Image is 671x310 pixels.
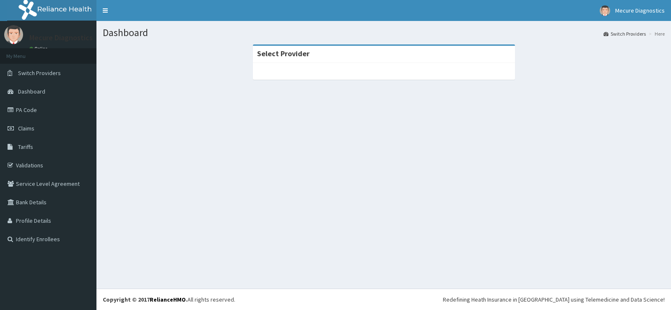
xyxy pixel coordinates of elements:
[600,5,610,16] img: User Image
[257,49,309,58] strong: Select Provider
[150,296,186,303] a: RelianceHMO
[615,7,665,14] span: Mecure Diagnostics
[4,25,23,44] img: User Image
[18,88,45,95] span: Dashboard
[103,296,187,303] strong: Copyright © 2017 .
[18,143,33,151] span: Tariffs
[96,289,671,310] footer: All rights reserved.
[103,27,665,38] h1: Dashboard
[18,125,34,132] span: Claims
[603,30,646,37] a: Switch Providers
[647,30,665,37] li: Here
[443,295,665,304] div: Redefining Heath Insurance in [GEOGRAPHIC_DATA] using Telemedicine and Data Science!
[18,69,61,77] span: Switch Providers
[29,46,49,52] a: Online
[29,34,93,42] p: Mecure Diagnostics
